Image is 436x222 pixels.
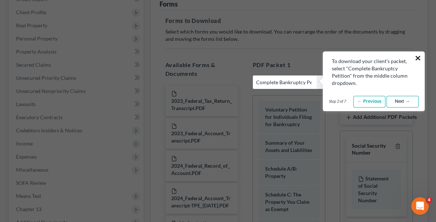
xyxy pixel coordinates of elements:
span: Step 2 of 7 [329,98,346,104]
a: Next → [386,96,419,108]
div: To download your client's packet, select "Complete Bankruptcy Petition" from the middle column dr... [332,58,416,87]
a: ← Previous [353,96,385,108]
span: 4 [426,197,432,203]
button: × [415,52,421,64]
iframe: Intercom live chat [411,197,429,215]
